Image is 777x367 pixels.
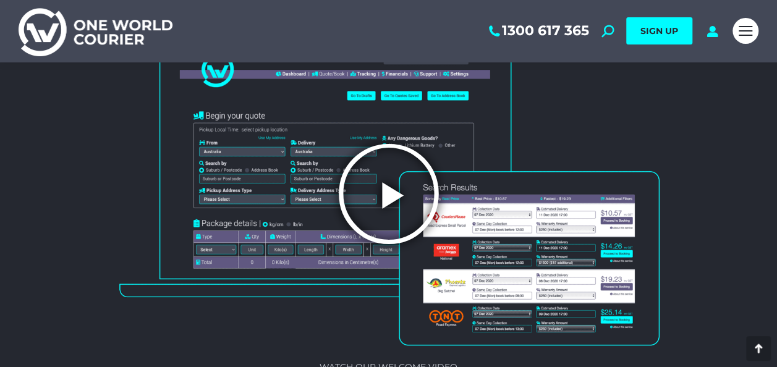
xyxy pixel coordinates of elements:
[640,25,678,36] span: SIGN UP
[111,38,667,350] img: business frieght
[486,23,589,39] a: 1300 617 365
[19,6,172,56] img: One World Courier
[336,141,441,247] div: Play Video
[626,17,692,44] a: SIGN UP
[732,18,758,44] a: Mobile menu icon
